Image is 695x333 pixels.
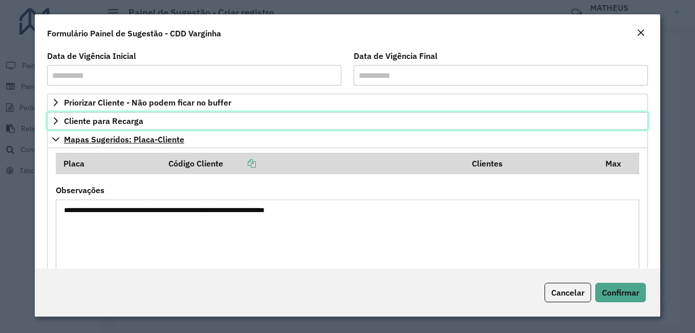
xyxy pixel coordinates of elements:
button: Close [634,27,648,40]
label: Data de Vigência Final [354,50,438,62]
span: Confirmar [602,287,639,298]
label: Observações [56,184,104,196]
th: Clientes [465,153,598,174]
a: Cliente para Recarga [47,112,648,130]
th: Código Cliente [161,153,465,174]
th: Max [598,153,639,174]
label: Data de Vigência Inicial [47,50,136,62]
div: Mapas Sugeridos: Placa-Cliente [47,148,648,300]
a: Copiar [223,158,256,169]
a: Priorizar Cliente - Não podem ficar no buffer [47,94,648,111]
span: Cliente para Recarga [64,117,143,125]
span: Cancelar [551,287,584,298]
h4: Formulário Painel de Sugestão - CDD Varginha [47,27,221,39]
a: Mapas Sugeridos: Placa-Cliente [47,131,648,148]
button: Confirmar [595,283,646,302]
em: Fechar [637,29,645,37]
span: Mapas Sugeridos: Placa-Cliente [64,135,184,143]
th: Placa [56,153,161,174]
span: Priorizar Cliente - Não podem ficar no buffer [64,98,231,107]
button: Cancelar [545,283,591,302]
